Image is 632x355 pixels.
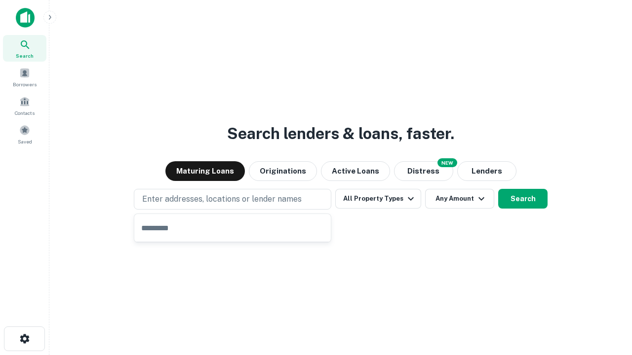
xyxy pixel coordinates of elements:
button: Search distressed loans with lien and other non-mortgage details. [394,161,453,181]
span: Contacts [15,109,35,117]
span: Borrowers [13,80,37,88]
button: Search [498,189,548,209]
button: Any Amount [425,189,494,209]
img: capitalize-icon.png [16,8,35,28]
button: Originations [249,161,317,181]
a: Borrowers [3,64,46,90]
button: Enter addresses, locations or lender names [134,189,331,210]
span: Search [16,52,34,60]
button: Maturing Loans [165,161,245,181]
a: Contacts [3,92,46,119]
span: Saved [18,138,32,145]
button: All Property Types [335,189,421,209]
iframe: Chat Widget [583,276,632,323]
button: Lenders [457,161,516,181]
div: NEW [437,158,457,167]
h3: Search lenders & loans, faster. [227,122,454,145]
a: Search [3,35,46,62]
a: Saved [3,121,46,147]
button: Active Loans [321,161,390,181]
p: Enter addresses, locations or lender names [142,193,302,205]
